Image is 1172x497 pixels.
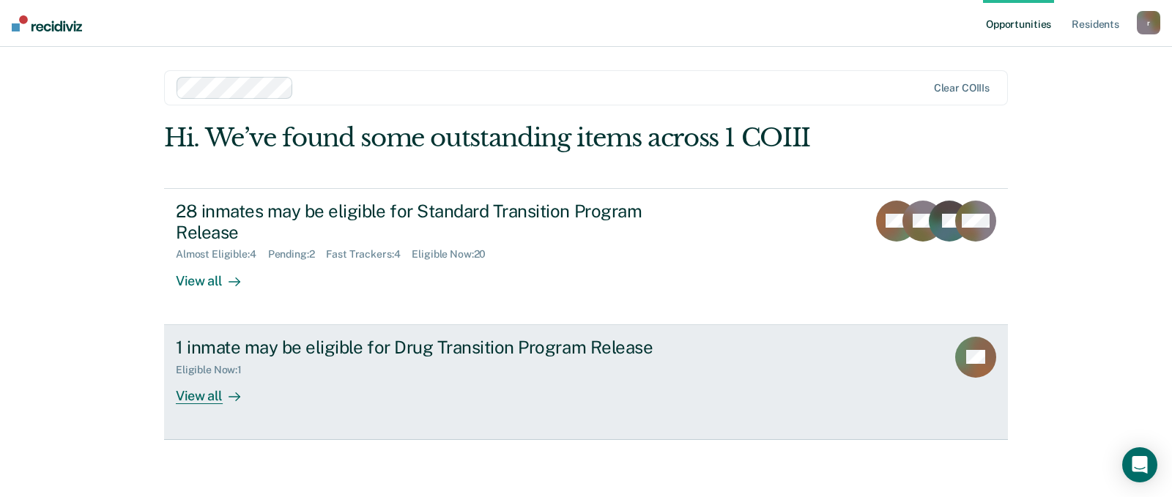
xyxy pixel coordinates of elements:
[326,248,412,261] div: Fast Trackers : 4
[164,123,839,153] div: Hi. We’ve found some outstanding items across 1 COIII
[412,248,497,261] div: Eligible Now : 20
[176,337,690,358] div: 1 inmate may be eligible for Drug Transition Program Release
[1122,447,1157,482] div: Open Intercom Messenger
[934,82,990,94] div: Clear COIIIs
[1137,11,1160,34] button: r
[176,364,253,376] div: Eligible Now : 1
[268,248,327,261] div: Pending : 2
[12,15,82,31] img: Recidiviz
[164,188,1008,325] a: 28 inmates may be eligible for Standard Transition Program ReleaseAlmost Eligible:4Pending:2Fast ...
[176,201,690,243] div: 28 inmates may be eligible for Standard Transition Program Release
[176,248,268,261] div: Almost Eligible : 4
[164,325,1008,440] a: 1 inmate may be eligible for Drug Transition Program ReleaseEligible Now:1View all
[176,261,258,289] div: View all
[176,375,258,404] div: View all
